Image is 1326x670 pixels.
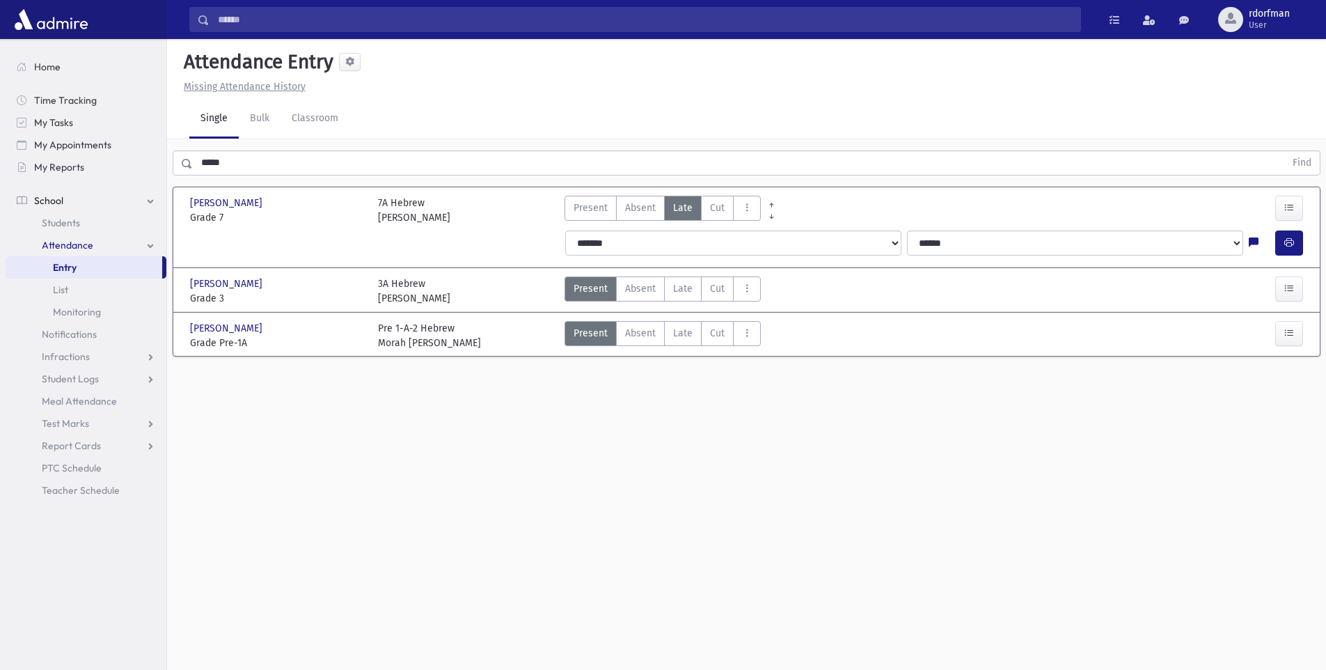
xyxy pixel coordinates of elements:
span: Cut [710,201,725,215]
a: My Reports [6,156,166,178]
a: Student Logs [6,368,166,390]
a: List [6,279,166,301]
a: Infractions [6,345,166,368]
a: Bulk [239,100,281,139]
span: List [53,283,68,296]
div: AttTypes [565,321,761,350]
span: Absent [625,201,656,215]
span: PTC Schedule [42,462,102,474]
h5: Attendance Entry [178,50,333,74]
span: Notifications [42,328,97,341]
span: Student Logs [42,373,99,385]
a: Meal Attendance [6,390,166,412]
span: My Appointments [34,139,111,151]
img: AdmirePro [11,6,91,33]
a: Test Marks [6,412,166,435]
span: Grade Pre-1A [190,336,364,350]
a: Single [189,100,239,139]
a: Entry [6,256,162,279]
span: Late [673,326,693,341]
span: [PERSON_NAME] [190,321,265,336]
span: Infractions [42,350,90,363]
span: [PERSON_NAME] [190,276,265,291]
span: User [1249,20,1290,31]
span: Report Cards [42,439,101,452]
a: Report Cards [6,435,166,457]
span: Grade 3 [190,291,364,306]
span: Attendance [42,239,93,251]
input: Search [210,7,1080,32]
span: [PERSON_NAME] [190,196,265,210]
a: Time Tracking [6,89,166,111]
span: My Tasks [34,116,73,129]
div: 3A Hebrew [PERSON_NAME] [378,276,450,306]
span: Teacher Schedule [42,484,120,497]
a: My Tasks [6,111,166,134]
div: Pre 1-A-2 Hebrew Morah [PERSON_NAME] [378,321,481,350]
span: Present [574,201,608,215]
a: Missing Attendance History [178,81,306,93]
a: Home [6,56,166,78]
span: Late [673,201,693,215]
a: Students [6,212,166,234]
a: Monitoring [6,301,166,323]
span: Cut [710,326,725,341]
span: Meal Attendance [42,395,117,407]
span: Absent [625,326,656,341]
span: School [34,194,63,207]
span: Home [34,61,61,73]
a: Teacher Schedule [6,479,166,501]
a: PTC Schedule [6,457,166,479]
a: School [6,189,166,212]
span: Time Tracking [34,94,97,107]
span: Late [673,281,693,296]
u: Missing Attendance History [184,81,306,93]
span: Entry [53,261,77,274]
span: Students [42,217,80,229]
span: Cut [710,281,725,296]
div: AttTypes [565,276,761,306]
span: rdorfman [1249,8,1290,20]
span: My Reports [34,161,84,173]
span: Grade 7 [190,210,364,225]
button: Find [1284,151,1320,175]
span: Monitoring [53,306,101,318]
a: My Appointments [6,134,166,156]
span: Present [574,326,608,341]
span: Present [574,281,608,296]
a: Attendance [6,234,166,256]
span: Absent [625,281,656,296]
div: 7A Hebrew [PERSON_NAME] [378,196,450,225]
span: Test Marks [42,417,89,430]
div: AttTypes [565,196,761,225]
a: Notifications [6,323,166,345]
a: Classroom [281,100,349,139]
